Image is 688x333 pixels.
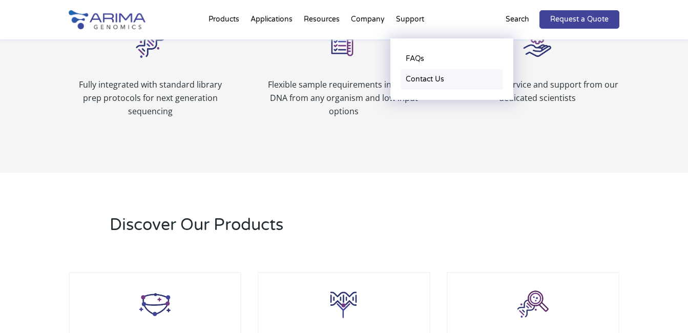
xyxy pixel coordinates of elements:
[323,22,364,63] img: Flexible Sample Types_Icon_Arima Genomics
[323,283,364,324] img: HiCHiP_Icon_Arima-Genomics.png
[69,78,232,118] p: Fully integrated with standard library prep protocols for next generation sequencing
[401,69,503,90] a: Contact Us
[130,22,171,63] img: Sequencing_Icon_Arima Genomics
[110,214,474,244] h2: Discover Our Products
[135,283,176,324] img: HiC_Icon_Arima-Genomics.png
[456,78,619,105] p: World-class service and support from our dedicated scientists
[69,10,145,29] img: Arima-Genomics-logo
[401,49,503,69] a: FAQs
[512,283,553,324] img: Capture-HiC_Icon_Arima-Genomics.png
[506,13,529,26] p: Search
[517,22,558,63] img: Service and Support_Icon_Arima Genomics
[539,10,619,29] a: Request a Quote
[637,284,688,333] iframe: Chat Widget
[262,78,426,118] p: Flexible sample requirements including DNA from any organism and low input options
